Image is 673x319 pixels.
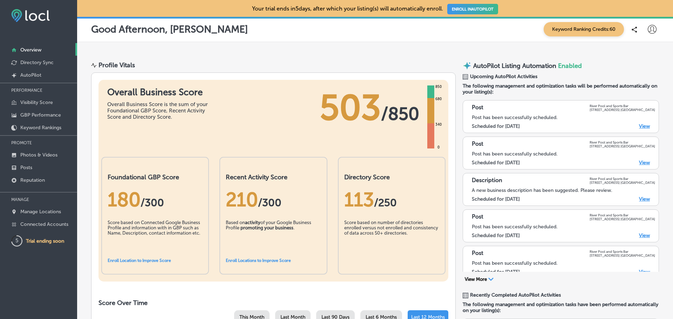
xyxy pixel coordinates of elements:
[108,220,203,255] div: Score based on Connected Google Business Profile and information with in GBP such as Name, Descri...
[20,99,53,105] p: Visibility Score
[590,254,655,257] p: [STREET_ADDRESS] [GEOGRAPHIC_DATA]
[20,177,45,183] p: Reputation
[472,140,483,148] p: Post
[320,87,381,129] span: 503
[258,196,281,209] span: /300
[470,74,537,79] span: Upcoming AutoPilot Activities
[20,152,57,158] p: Photos & Videos
[252,5,498,12] p: Your trial ends in 5 days, after which your listing(s) will automatically enroll.
[590,177,655,181] p: River Pool and Sports Bar
[472,196,520,202] label: Scheduled for [DATE]
[470,292,561,298] span: Recently Completed AutoPilot Activities
[639,196,650,202] a: View
[472,250,483,257] p: Post
[226,220,321,255] div: Based on of your Google Business Profile .
[639,123,650,129] a: View
[639,269,650,275] a: View
[20,47,41,53] p: Overview
[434,122,443,127] div: 340
[434,84,443,90] div: 850
[98,61,135,69] div: Profile Vitals
[141,196,164,209] span: / 300
[463,301,659,313] span: The following management and optimization tasks have been performed automatically on your listing...
[590,250,655,254] p: River Pool and Sports Bar
[98,299,448,307] h2: Score Over Time
[590,108,655,112] p: [STREET_ADDRESS] [GEOGRAPHIC_DATA]
[472,115,655,120] div: Post has been successfully scheduled.
[590,104,655,108] p: River Pool and Sports Bar
[381,103,419,124] span: / 850
[20,221,68,227] p: Connected Accounts
[245,220,260,225] b: activity
[472,151,655,157] div: Post has been successfully scheduled.
[472,233,520,238] label: Scheduled for [DATE]
[590,140,655,144] p: River Pool and Sports Bar
[20,125,61,131] p: Keyword Rankings
[590,144,655,148] p: [STREET_ADDRESS] [GEOGRAPHIC_DATA]
[20,209,61,215] p: Manage Locations
[463,61,471,70] img: autopilot-icon
[20,72,41,78] p: AutoPilot
[639,233,650,238] a: View
[436,145,441,150] div: 0
[108,258,171,263] a: Enroll Location to Improve Score
[590,213,655,217] p: River Pool and Sports Bar
[374,196,397,209] span: /250
[472,187,655,193] div: A new business description has been suggested. Please review.
[472,269,520,275] label: Scheduled for [DATE]
[20,112,61,118] p: GBP Performance
[544,22,624,36] span: Keyword Ranking Credits: 60
[472,177,502,185] p: Description
[472,104,483,112] p: Post
[472,123,520,129] label: Scheduled for [DATE]
[473,62,556,70] p: AutoPilot Listing Automation
[434,96,443,102] div: 680
[11,9,50,22] img: fda3e92497d09a02dc62c9cd864e3231.png
[344,173,439,181] h2: Directory Score
[639,160,650,166] a: View
[226,173,321,181] h2: Recent Activity Score
[472,213,483,221] p: Post
[91,23,248,35] p: Good Afternoon, [PERSON_NAME]
[15,237,19,244] text: 5
[447,4,498,14] a: ENROLL INAUTOPILOT
[472,224,655,230] div: Post has been successfully scheduled.
[344,220,439,255] div: Score based on number of directories enrolled versus not enrolled and consistency of data across ...
[558,62,582,70] span: Enabled
[590,217,655,221] p: [STREET_ADDRESS] [GEOGRAPHIC_DATA]
[472,260,655,266] div: Post has been successfully scheduled.
[463,276,496,283] button: View More
[590,181,655,185] p: [STREET_ADDRESS] [GEOGRAPHIC_DATA]
[20,165,32,171] p: Posts
[26,238,64,244] p: Trial ending soon
[240,225,293,230] b: promoting your business
[108,188,203,211] div: 180
[463,83,659,95] span: The following management and optimization tasks will be performed automatically on your listing(s):
[226,188,321,211] div: 210
[472,160,520,166] label: Scheduled for [DATE]
[107,87,212,98] h1: Overall Business Score
[226,258,291,263] a: Enroll Locations to Improve Score
[107,101,212,120] div: Overall Business Score is the sum of your Foundational GBP Score, Recent Activity Score and Direc...
[344,188,439,211] div: 113
[20,60,54,65] p: Directory Sync
[108,173,203,181] h2: Foundational GBP Score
